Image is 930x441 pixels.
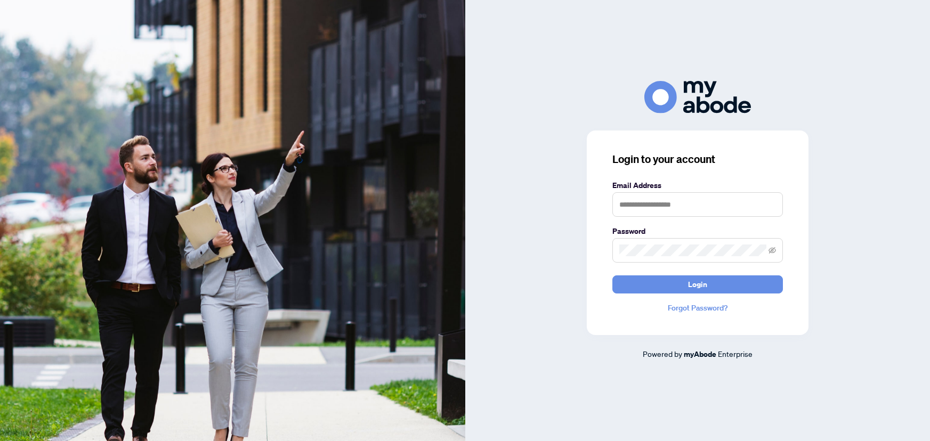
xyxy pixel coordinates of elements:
img: ma-logo [644,81,751,113]
button: Login [612,275,783,293]
a: myAbode [684,348,716,360]
h3: Login to your account [612,152,783,167]
span: Powered by [643,349,682,358]
span: eye-invisible [769,247,776,254]
a: Forgot Password? [612,302,783,314]
label: Password [612,225,783,237]
span: Enterprise [718,349,753,358]
span: Login [688,276,707,293]
label: Email Address [612,179,783,191]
